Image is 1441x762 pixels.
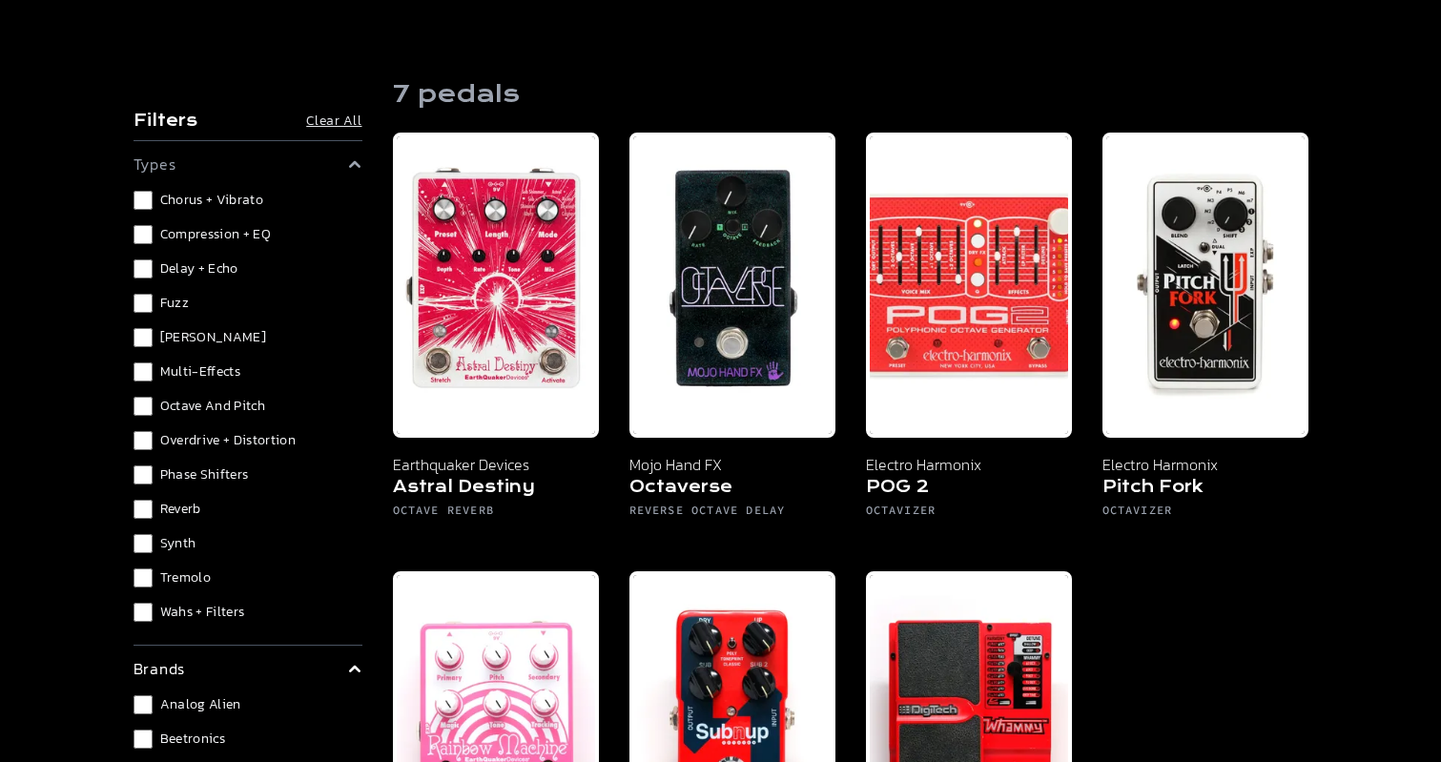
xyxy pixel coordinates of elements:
[134,534,153,553] input: Synth
[160,431,297,450] span: Overdrive + Distortion
[160,568,211,587] span: Tremolo
[134,397,153,416] input: Octave and Pitch
[393,133,599,438] img: Earthquaker Devices Astral Destiny
[393,503,599,525] h6: Octave Reverb
[134,153,362,175] summary: types
[160,603,245,622] span: Wahs + Filters
[160,695,241,714] span: Analog Alien
[160,191,264,210] span: Chorus + Vibrato
[134,500,153,519] input: Reverb
[134,153,176,175] p: types
[629,133,835,541] a: Mojohand FX Octaverse Mojo Hand FX Octaverse Reverse Octave Delay
[134,294,153,313] input: Fuzz
[866,133,1072,541] a: Electro Harmonix POG 2 Electro Harmonix POG 2 Octavizer
[160,730,226,749] span: Beetronics
[866,476,1072,503] h5: POG 2
[160,534,196,553] span: Synth
[393,476,599,503] h5: Astral Destiny
[1102,133,1308,438] img: Electro Harmonix Pitch Fork
[134,362,153,381] input: Multi-Effects
[160,397,266,416] span: Octave and Pitch
[134,191,153,210] input: Chorus + Vibrato
[1102,453,1308,476] p: Electro Harmonix
[866,453,1072,476] p: Electro Harmonix
[134,110,197,133] h4: Filters
[866,503,1072,525] h6: Octavizer
[134,657,362,680] summary: brands
[629,453,835,476] p: Mojo Hand FX
[160,465,249,484] span: Phase Shifters
[629,503,835,525] h6: Reverse Octave Delay
[160,225,272,244] span: Compression + EQ
[134,657,186,680] p: brands
[160,259,238,278] span: Delay + Echo
[134,431,153,450] input: Overdrive + Distortion
[1102,133,1308,541] a: Electro Harmonix Pitch Fork Electro Harmonix Pitch Fork Octavizer
[160,362,241,381] span: Multi-Effects
[160,294,189,313] span: Fuzz
[1102,503,1308,525] h6: Octavizer
[393,453,599,476] p: Earthquaker Devices
[1102,476,1308,503] h5: Pitch Fork
[134,568,153,587] input: Tremolo
[160,328,267,347] span: [PERSON_NAME]
[134,695,153,714] input: Analog Alien
[134,730,153,749] input: Beetronics
[134,259,153,278] input: Delay + Echo
[629,133,835,438] img: Mojohand FX Octaverse
[134,225,153,244] input: Compression + EQ
[134,465,153,484] input: Phase Shifters
[134,328,153,347] input: [PERSON_NAME]
[629,476,835,503] h5: Octaverse
[393,79,520,110] h1: 7 pedals
[306,112,361,131] button: Clear All
[134,603,153,622] input: Wahs + Filters
[866,133,1072,438] img: Electro Harmonix POG 2
[393,133,599,541] a: Earthquaker Devices Astral Destiny Earthquaker Devices Astral Destiny Octave Reverb
[160,500,201,519] span: Reverb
